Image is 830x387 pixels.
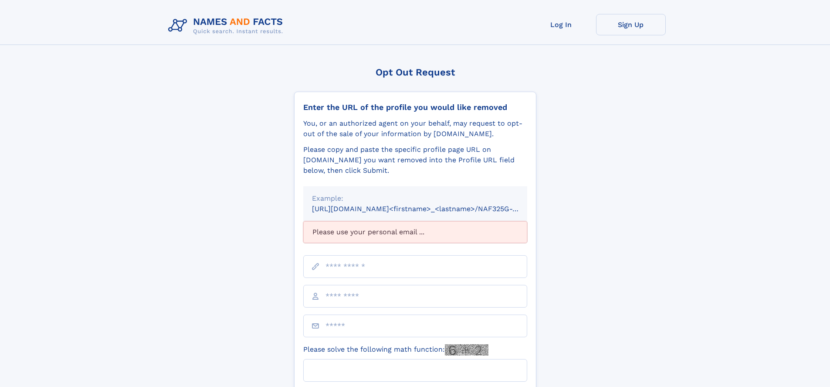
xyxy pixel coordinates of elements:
div: Please copy and paste the specific profile page URL on [DOMAIN_NAME] you want removed into the Pr... [303,144,527,176]
img: Logo Names and Facts [165,14,290,38]
div: You, or an authorized agent on your behalf, may request to opt-out of the sale of your informatio... [303,118,527,139]
div: Please use your personal email ... [303,221,527,243]
small: [URL][DOMAIN_NAME]<firstname>_<lastname>/NAF325G-xxxxxxxx [312,205,544,213]
div: Example: [312,193,518,204]
a: Log In [526,14,596,35]
div: Opt Out Request [294,67,536,78]
a: Sign Up [596,14,666,35]
label: Please solve the following math function: [303,344,488,356]
div: Enter the URL of the profile you would like removed [303,103,527,112]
